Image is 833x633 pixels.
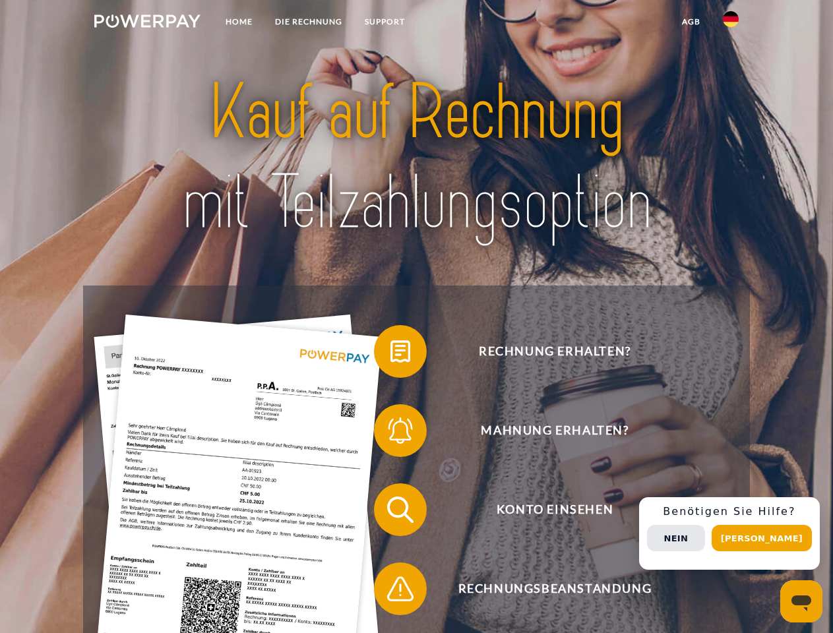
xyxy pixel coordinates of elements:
span: Konto einsehen [393,483,716,536]
span: Mahnung erhalten? [393,404,716,457]
button: Konto einsehen [374,483,717,536]
img: logo-powerpay-white.svg [94,15,201,28]
button: [PERSON_NAME] [712,525,812,551]
img: qb_bill.svg [384,335,417,368]
div: Schnellhilfe [639,497,820,570]
img: qb_bell.svg [384,414,417,447]
button: Mahnung erhalten? [374,404,717,457]
span: Rechnung erhalten? [393,325,716,378]
a: DIE RECHNUNG [264,10,354,34]
a: agb [671,10,712,34]
img: de [723,11,739,27]
a: Home [214,10,264,34]
span: Rechnungsbeanstandung [393,562,716,615]
button: Rechnungsbeanstandung [374,562,717,615]
button: Rechnung erhalten? [374,325,717,378]
iframe: Schaltfläche zum Öffnen des Messaging-Fensters [780,580,822,622]
button: Nein [647,525,705,551]
img: qb_search.svg [384,493,417,526]
a: SUPPORT [354,10,416,34]
h3: Benötigen Sie Hilfe? [647,505,812,518]
img: qb_warning.svg [384,572,417,605]
img: title-powerpay_de.svg [126,63,707,253]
